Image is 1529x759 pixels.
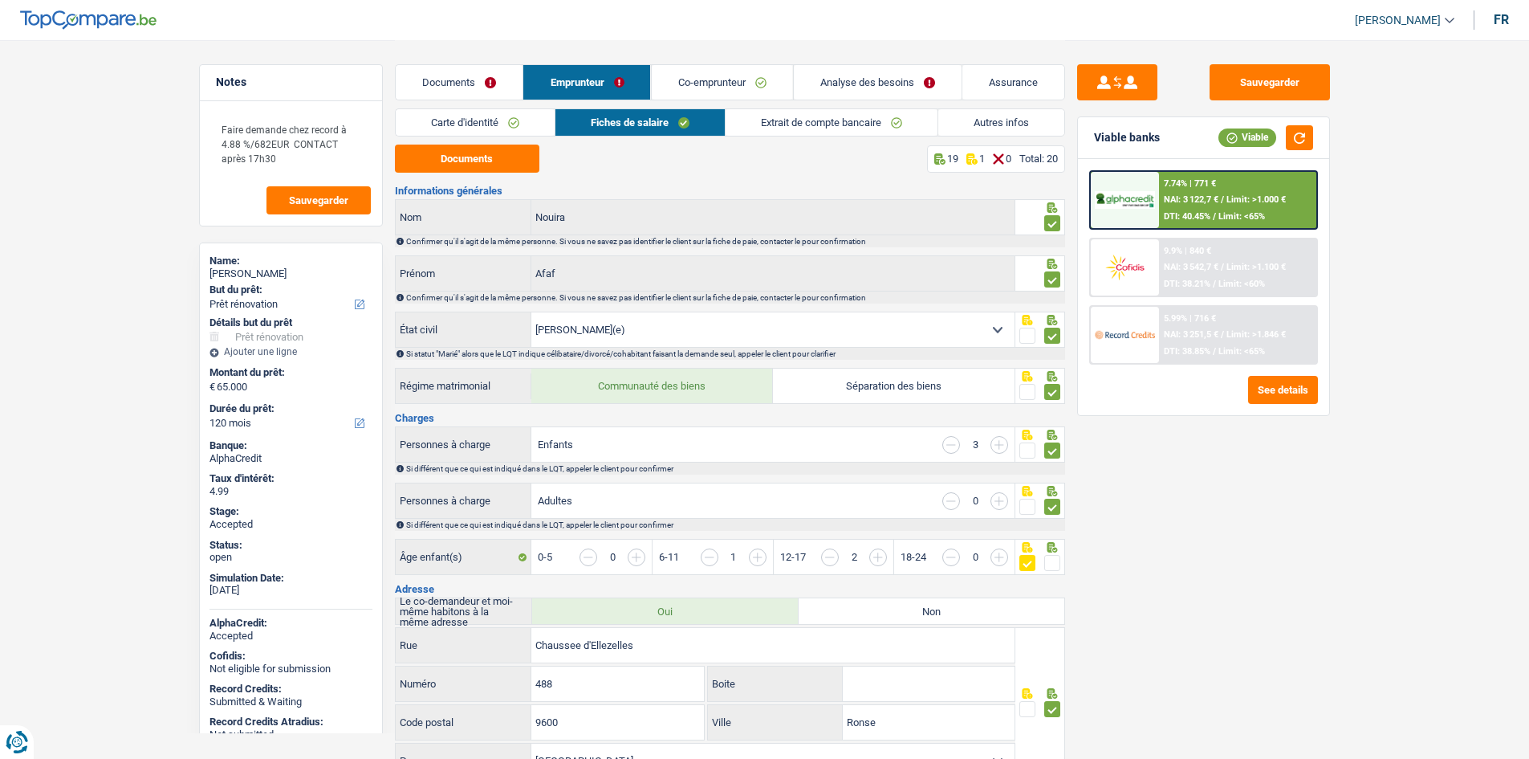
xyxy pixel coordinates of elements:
[538,552,552,562] label: 0-5
[538,439,573,450] label: Enfants
[406,293,1063,302] div: Confirmer qu'il s'agit de la même personne. Si vous ne savez pas identifier le client sur la fich...
[395,413,1065,423] h3: Charges
[968,496,982,506] div: 0
[209,518,372,531] div: Accepted
[209,584,372,597] div: [DATE]
[395,584,1065,594] h3: Adresse
[1212,346,1215,357] span: /
[209,505,372,518] div: Stage:
[793,65,961,100] a: Analyse des besoins
[708,705,843,740] label: Ville
[209,683,372,696] div: Record Credits:
[531,369,773,403] label: Communauté des biens
[406,237,1063,246] div: Confirmer qu'il s'agit de la même personne. Si vous ne savez pas identifier le client sur la fich...
[726,109,937,136] a: Extrait de compte bancaire
[396,628,532,663] label: Rue
[209,452,372,465] div: AlphaCredit
[209,728,372,741] div: Not submitted
[1220,194,1223,205] span: /
[1163,246,1210,256] div: 9.9% | 840 €
[209,381,215,394] span: €
[209,696,372,708] div: Submitted & Waiting
[209,472,372,485] div: Taux d'intérêt:
[1248,376,1318,404] button: See details
[1163,329,1218,340] span: NAI: 3 251,5 €
[1095,191,1154,210] img: AlphaCredit
[651,65,792,100] a: Co-emprunteur
[532,598,798,624] label: Oui
[1342,7,1454,34] a: [PERSON_NAME]
[209,630,372,643] div: Accepted
[406,520,1063,529] div: Si différent que ce qui est indiqué dans le LQT, appeler le client pour confirmer
[396,200,532,235] label: Nom
[396,65,523,100] a: Documents
[1220,329,1223,340] span: /
[799,598,1064,624] label: Non
[968,439,982,450] div: 3
[1019,153,1058,165] div: Total: 20
[209,617,372,630] div: AlphaCredit:
[1163,194,1218,205] span: NAI: 3 122,7 €
[938,109,1064,136] a: Autres infos
[1163,211,1210,222] span: DTI: 40.45%
[209,663,372,675] div: Not eligible for submission
[216,75,366,89] h5: Notes
[947,153,958,165] p: 19
[962,65,1064,100] a: Assurance
[395,186,1065,196] h3: Informations générales
[209,316,372,329] div: Détails but du prêt
[1163,279,1210,289] span: DTI: 38.21%
[1226,262,1285,272] span: Limit: >1.100 €
[209,539,372,552] div: Status:
[209,650,372,663] div: Cofidis:
[396,667,531,701] label: Numéro
[209,284,369,296] label: But du prêt:
[1218,211,1264,222] span: Limit: <65%
[1212,279,1215,289] span: /
[396,484,532,518] label: Personnes à charge
[396,540,532,574] label: Âge enfant(s)
[396,598,533,624] label: Le co-demandeur et moi-même habitons à la même adresse
[1163,178,1215,189] div: 7.74% | 771 €
[396,427,532,462] label: Personnes à charge
[1226,329,1285,340] span: Limit: >1.846 €
[209,255,372,267] div: Name:
[1163,262,1218,272] span: NAI: 3 542,7 €
[396,312,532,347] label: État civil
[289,195,348,206] span: Sauvegarder
[1006,153,1011,165] p: 0
[1494,12,1509,27] div: fr
[1220,262,1223,272] span: /
[1218,279,1264,289] span: Limit: <60%
[396,109,555,136] a: Carte d'identité
[209,439,372,452] div: Banque:
[1163,346,1210,357] span: DTI: 38.85%
[266,186,371,214] button: Sauvegarder
[209,346,372,357] div: Ajouter une ligne
[708,667,843,701] label: Boite
[396,705,531,740] label: Code postal
[1094,131,1160,145] div: Viable banks
[538,496,572,506] label: Adultes
[1355,14,1441,27] span: [PERSON_NAME]
[209,366,369,379] label: Montant du prêt:
[209,485,372,498] div: 4.99
[1226,194,1285,205] span: Limit: >1.000 €
[396,373,532,399] label: Régime matrimonial
[1163,313,1215,324] div: 5.99% | 716 €
[406,349,1063,358] div: Si statut "Marié" alors que le LQT indique célibataire/divorcé/cohabitant faisant la demande seul...
[1218,129,1276,146] div: Viable
[1210,64,1330,100] button: Sauvegarder
[395,145,539,173] button: Documents
[555,109,725,136] a: Fiches de salaire
[1218,346,1264,357] span: Limit: <65%
[1095,252,1154,282] img: Cofidis
[605,552,620,562] div: 0
[1212,211,1215,222] span: /
[209,267,372,280] div: [PERSON_NAME]
[523,65,650,100] a: Emprunteur
[209,402,369,415] label: Durée du prêt:
[396,256,532,291] label: Prénom
[209,551,372,564] div: open
[209,716,372,728] div: Record Credits Atradius:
